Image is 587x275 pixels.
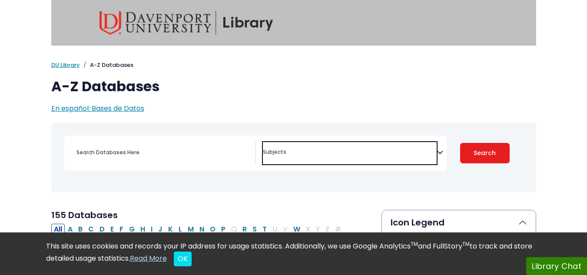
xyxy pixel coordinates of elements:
button: Filter Results G [126,224,137,235]
button: Filter Results R [240,224,249,235]
button: Filter Results B [76,224,85,235]
button: Filter Results W [291,224,303,235]
button: Filter Results S [250,224,259,235]
button: Filter Results F [117,224,126,235]
nav: Search filters [51,123,536,192]
button: Filter Results M [185,224,196,235]
button: Filter Results N [197,224,207,235]
span: 155 Databases [51,209,118,221]
div: Alpha-list to filter by first letter of database name [51,224,345,234]
button: Filter Results A [65,224,75,235]
sup: TM [411,240,418,248]
button: Filter Results C [86,224,96,235]
nav: breadcrumb [51,61,536,70]
button: Filter Results J [156,224,165,235]
button: Filter Results D [97,224,107,235]
img: Davenport University Library [99,11,273,35]
button: Filter Results H [138,224,148,235]
button: Filter Results K [166,224,176,235]
button: Filter Results I [148,224,155,235]
button: Filter Results E [108,224,116,235]
button: Icon Legend [382,210,536,235]
a: En español: Bases de Datos [51,103,144,113]
button: Close [174,252,192,266]
button: All [51,224,65,235]
div: This site uses cookies and records your IP address for usage statistics. Additionally, we use Goo... [46,241,541,266]
a: DU Library [51,61,80,69]
li: A-Z Databases [80,61,133,70]
button: Filter Results O [207,224,218,235]
sup: TM [462,240,470,248]
button: Filter Results T [260,224,269,235]
textarea: Search [263,149,437,156]
button: Filter Results P [219,224,228,235]
h1: A-Z Databases [51,78,536,95]
a: Read More [130,253,167,263]
button: Filter Results L [176,224,185,235]
input: Search database by title or keyword [71,146,255,159]
button: Submit for Search Results [460,143,510,163]
button: Library Chat [526,257,587,275]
